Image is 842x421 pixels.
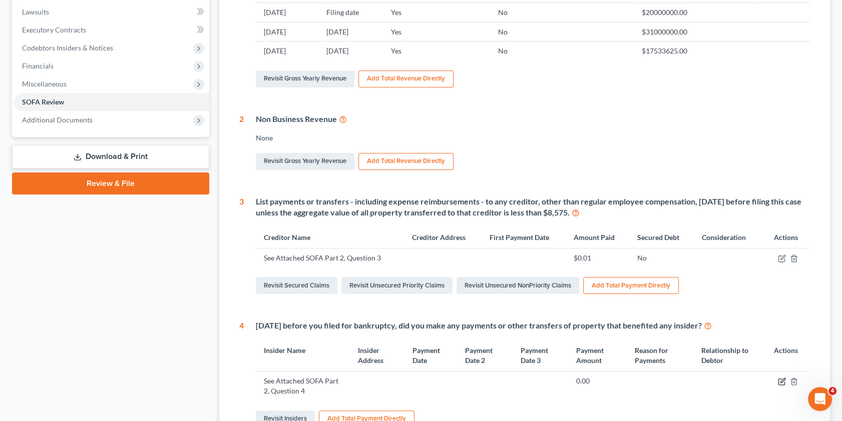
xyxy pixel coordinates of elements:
[761,226,810,248] th: Actions
[256,277,337,294] a: Revisit Secured Claims
[22,79,67,88] span: Miscellaneous
[457,277,579,294] a: Revisit Unsecured NonPriority Claims
[341,277,453,294] a: Revisit Unsecured Priority Claims
[490,22,536,41] td: No
[634,22,752,41] td: $31000000.00
[404,339,457,371] th: Payment Date
[318,3,382,22] td: Filing date
[358,70,454,87] button: Add Total Revenue Directly
[482,226,566,248] th: First Payment Date
[693,339,766,371] th: Relationship to Debtor
[14,93,209,111] a: SOFA Review
[256,320,810,331] div: [DATE] before you filed for bankruptcy, did you make any payments or other transfers of property ...
[22,7,49,16] span: Lawsuits
[627,339,693,371] th: Reason for Payments
[256,113,810,125] div: Non Business Revenue
[383,3,490,22] td: Yes
[629,248,694,267] td: No
[14,3,209,21] a: Lawsuits
[239,196,244,296] div: 3
[22,61,54,70] span: Financials
[12,145,209,168] a: Download & Print
[256,196,810,219] div: List payments or transfers - including expense reimbursements - to any creditor, other than regul...
[457,339,513,371] th: Payment Date 2
[350,339,404,371] th: Insider Address
[383,41,490,60] td: Yes
[566,248,629,267] td: $0.01
[566,226,629,248] th: Amount Paid
[383,22,490,41] td: Yes
[513,339,568,371] th: Payment Date 3
[256,339,350,371] th: Insider Name
[256,3,319,22] td: [DATE]
[766,339,810,371] th: Actions
[239,113,244,172] div: 2
[256,248,404,267] td: See Attached SOFA Part 2, Question 3
[568,371,627,400] td: 0.00
[694,226,761,248] th: Consideration
[256,133,810,143] div: None
[256,41,319,60] td: [DATE]
[629,226,694,248] th: Secured Debt
[318,22,382,41] td: [DATE]
[22,43,113,52] span: Codebtors Insiders & Notices
[22,115,93,124] span: Additional Documents
[490,3,536,22] td: No
[318,41,382,60] td: [DATE]
[583,277,679,294] button: Add Total Payment Directly
[22,25,86,34] span: Executory Contracts
[12,172,209,194] a: Review & File
[634,3,752,22] td: $20000000.00
[256,226,404,248] th: Creditor Name
[634,41,752,60] td: $17533625.00
[808,387,832,411] iframe: Intercom live chat
[404,226,482,248] th: Creditor Address
[256,153,354,170] a: Revisit Gross Yearly Revenue
[256,371,350,400] td: See Attached SOFA Part 2, Question 4
[14,21,209,39] a: Executory Contracts
[568,339,627,371] th: Payment Amount
[358,153,454,170] button: Add Total Revenue Directly
[22,97,64,106] span: SOFA Review
[828,387,836,395] span: 4
[256,22,319,41] td: [DATE]
[490,41,536,60] td: No
[256,70,354,87] a: Revisit Gross Yearly Revenue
